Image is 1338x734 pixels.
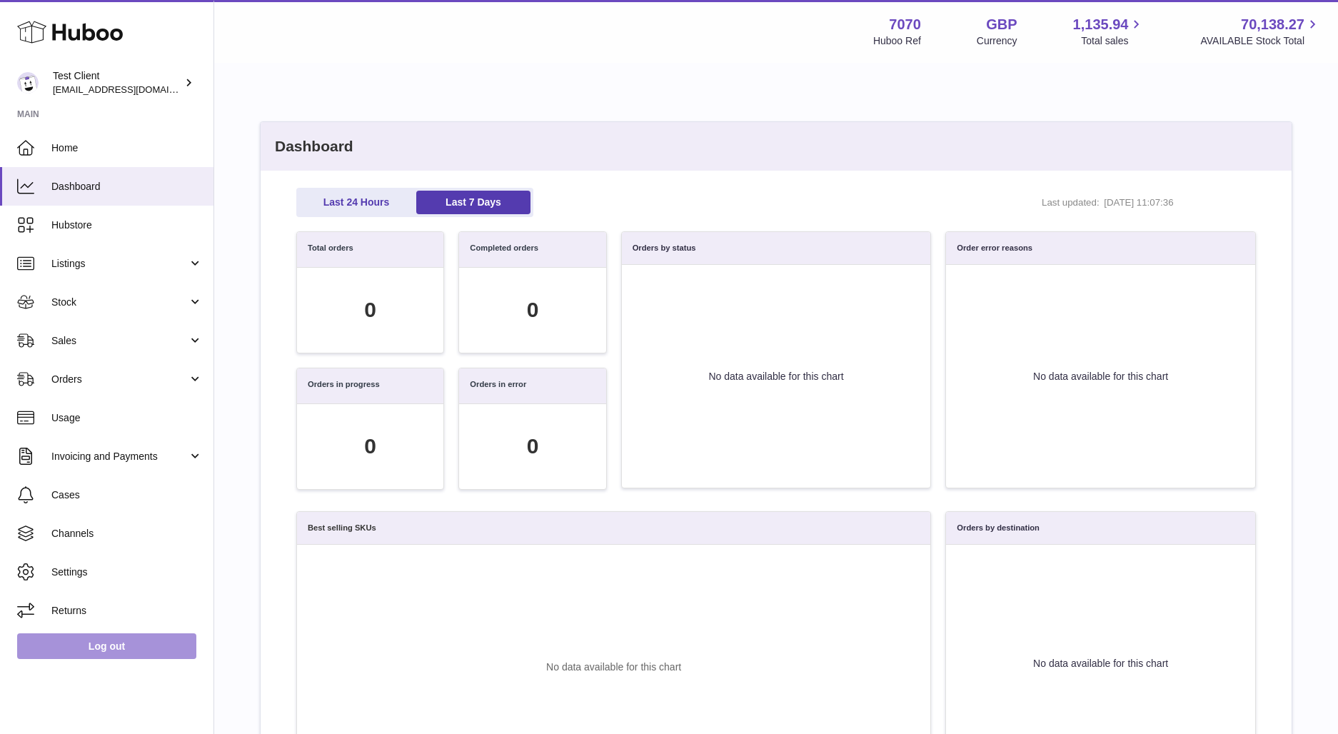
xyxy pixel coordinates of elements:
span: Hubstore [51,218,203,232]
h3: Completed orders [470,243,538,256]
h3: Orders by destination [957,523,1040,533]
div: Test Client [53,69,181,96]
div: 0 [364,432,376,461]
span: Last updated: [1042,196,1100,209]
h3: Best selling SKUs [308,523,376,533]
span: Stock [51,296,188,309]
div: 0 [527,432,539,461]
img: QATestClientTwo@hubboo.co.uk [17,72,39,94]
a: Last 24 Hours [299,191,413,214]
h3: Orders in progress [308,379,380,393]
strong: GBP [986,15,1017,34]
h3: Orders in error [470,379,526,393]
span: [EMAIL_ADDRESS][DOMAIN_NAME] [53,84,210,95]
div: Huboo Ref [873,34,921,48]
div: Currency [977,34,1017,48]
div: 0 [364,296,376,325]
span: Cases [51,488,203,502]
h2: Dashboard [261,122,1292,171]
span: Sales [51,334,188,348]
a: Log out [17,633,196,659]
span: Channels [51,527,203,541]
a: 70,138.27 AVAILABLE Stock Total [1200,15,1321,48]
span: Returns [51,604,203,618]
span: Usage [51,411,203,425]
span: [DATE] 11:07:36 [1104,196,1218,209]
span: Orders [51,373,188,386]
div: 0 [527,296,539,325]
span: Total sales [1081,34,1145,48]
div: No data available for this chart [622,265,931,488]
h3: Total orders [308,243,353,256]
h3: Order error reasons [957,243,1032,253]
a: 1,135.94 Total sales [1073,15,1145,48]
strong: 7070 [889,15,921,34]
span: Dashboard [51,180,203,193]
span: 1,135.94 [1073,15,1129,34]
span: 70,138.27 [1241,15,1304,34]
span: Invoicing and Payments [51,450,188,463]
h3: Orders by status [633,243,696,253]
span: Home [51,141,203,155]
span: Settings [51,565,203,579]
span: Listings [51,257,188,271]
a: Last 7 Days [416,191,530,214]
div: No data available for this chart [946,265,1255,488]
span: AVAILABLE Stock Total [1200,34,1321,48]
